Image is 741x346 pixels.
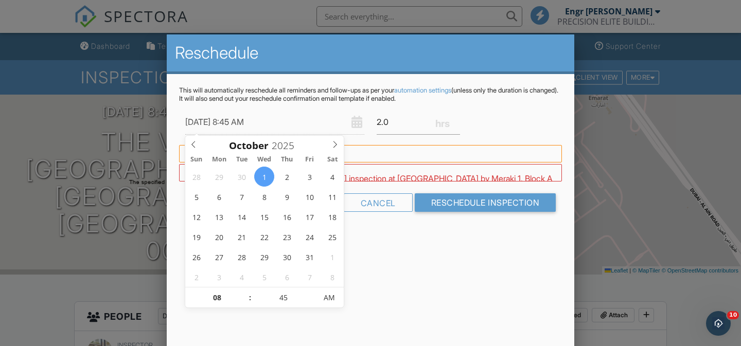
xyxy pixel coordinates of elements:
[186,167,206,187] span: September 28, 2025
[299,187,320,207] span: October 10, 2025
[277,187,297,207] span: October 9, 2025
[254,187,274,207] span: October 8, 2025
[232,227,252,247] span: October 21, 2025
[277,167,297,187] span: October 2, 2025
[185,156,208,163] span: Sun
[186,267,206,287] span: November 2, 2025
[277,207,297,227] span: October 16, 2025
[175,43,566,63] h2: Reschedule
[229,141,269,151] span: Scroll to increment
[252,287,315,308] input: Scroll to increment
[209,207,229,227] span: October 13, 2025
[276,156,298,163] span: Thu
[209,167,229,187] span: September 29, 2025
[322,267,342,287] span: November 8, 2025
[232,207,252,227] span: October 14, 2025
[322,227,342,247] span: October 25, 2025
[186,207,206,227] span: October 12, 2025
[299,247,320,267] span: October 31, 2025
[322,187,342,207] span: October 11, 2025
[231,156,253,163] span: Tue
[186,227,206,247] span: October 19, 2025
[208,156,231,163] span: Mon
[232,167,252,187] span: September 30, 2025
[298,156,321,163] span: Fri
[727,311,739,319] span: 10
[254,207,274,227] span: October 15, 2025
[344,193,413,212] div: Cancel
[179,164,562,181] div: WARNING: Conflicts with [PERSON_NAME] inspection at [GEOGRAPHIC_DATA] by Meraki 1, Block A A618 o...
[232,267,252,287] span: November 4, 2025
[209,187,229,207] span: October 6, 2025
[299,227,320,247] span: October 24, 2025
[232,247,252,267] span: October 28, 2025
[179,86,562,103] p: This will automatically reschedule all reminders and follow-ups as per your (unless only the dura...
[232,187,252,207] span: October 7, 2025
[299,167,320,187] span: October 3, 2025
[315,287,343,308] span: Click to toggle
[277,227,297,247] span: October 23, 2025
[277,267,297,287] span: November 6, 2025
[254,227,274,247] span: October 22, 2025
[185,287,249,308] input: Scroll to increment
[322,207,342,227] span: October 18, 2025
[186,247,206,267] span: October 26, 2025
[394,86,451,94] a: automation settings
[277,247,297,267] span: October 30, 2025
[209,227,229,247] span: October 20, 2025
[254,267,274,287] span: November 5, 2025
[706,311,731,336] iframe: Intercom live chat
[253,156,276,163] span: Wed
[209,267,229,287] span: November 3, 2025
[269,139,303,152] input: Scroll to increment
[322,167,342,187] span: October 4, 2025
[415,193,556,212] input: Reschedule Inspection
[322,247,342,267] span: November 1, 2025
[186,187,206,207] span: October 5, 2025
[299,267,320,287] span: November 7, 2025
[254,167,274,187] span: October 1, 2025
[209,247,229,267] span: October 27, 2025
[321,156,344,163] span: Sat
[179,145,562,162] div: Warning: this date/time is in the past.
[254,247,274,267] span: October 29, 2025
[299,207,320,227] span: October 17, 2025
[249,287,252,308] span: :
